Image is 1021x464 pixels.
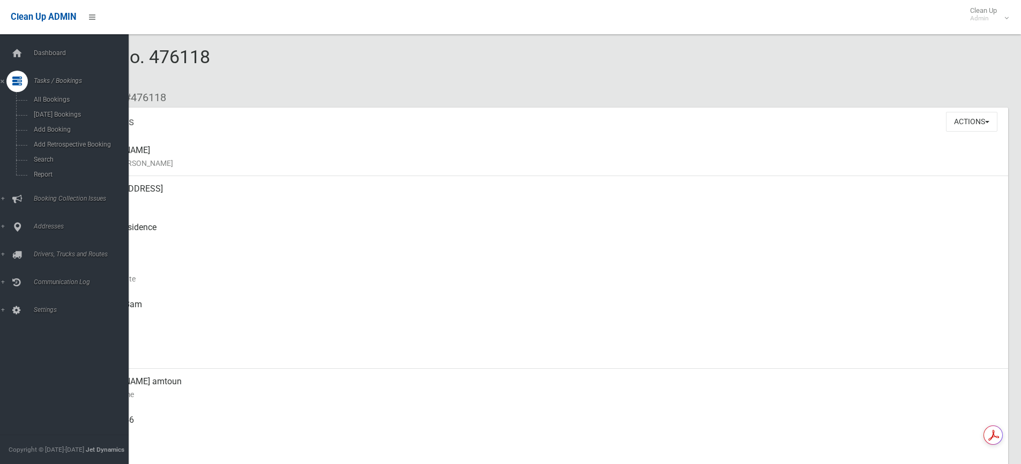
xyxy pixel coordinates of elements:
div: [PERSON_NAME] [86,138,1000,176]
small: Admin [970,14,997,22]
div: [DATE] [86,330,1000,369]
div: [STREET_ADDRESS] [86,176,1000,215]
div: [PERSON_NAME] amtoun [86,369,1000,407]
div: [DATE] [86,253,1000,292]
div: Front of Residence [86,215,1000,253]
span: Settings [31,306,137,314]
span: Clean Up ADMIN [11,12,76,22]
li: #476118 [117,88,166,108]
span: Tasks / Bookings [31,77,137,85]
span: Copyright © [DATE]-[DATE] [9,446,84,453]
button: Actions [946,112,997,132]
span: Drivers, Trucks and Routes [31,250,137,258]
div: 0426287446 [86,407,1000,446]
small: Collected At [86,311,1000,324]
small: Pickup Point [86,234,1000,247]
strong: Jet Dynamics [86,446,124,453]
span: All Bookings [31,96,128,103]
span: Booking Collection Issues [31,195,137,202]
span: Dashboard [31,49,137,57]
span: Add Retrospective Booking [31,141,128,148]
div: [DATE] 9:08am [86,292,1000,330]
span: [DATE] Bookings [31,111,128,118]
span: Search [31,156,128,163]
small: Name of [PERSON_NAME] [86,157,1000,170]
span: Add Booking [31,126,128,133]
span: Booking No. 476118 [47,46,210,88]
small: Mobile [86,427,1000,439]
span: Addresses [31,223,137,230]
small: Collection Date [86,272,1000,285]
span: Report [31,171,128,178]
small: Zone [86,349,1000,362]
small: Contact Name [86,388,1000,401]
span: Communication Log [31,278,137,286]
span: Clean Up [965,6,1008,22]
small: Address [86,195,1000,208]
